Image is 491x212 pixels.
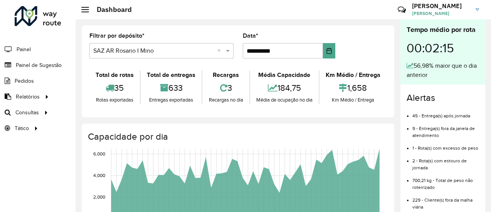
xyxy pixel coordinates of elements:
span: Consultas [15,109,39,117]
div: Média de ocupação no dia [252,96,317,104]
button: Choose Date [323,43,335,58]
span: Painel de Sugestão [16,61,62,69]
h3: [PERSON_NAME] [412,2,470,10]
div: Entregas exportadas [143,96,200,104]
text: 2,000 [93,194,105,199]
div: Média Capacidade [252,70,317,80]
div: Tempo médio por rota [407,25,479,35]
a: Contato Rápido [393,2,410,18]
li: 229 - Cliente(s) fora da malha viária [412,191,479,210]
li: 700,21 kg - Total de peso não roteirizado [412,171,479,191]
label: Data [243,31,258,40]
span: Clear all [217,46,224,55]
div: 35 [91,80,138,96]
div: 1,658 [321,80,385,96]
div: Recargas [204,70,247,80]
div: 3 [204,80,247,96]
div: Rotas exportadas [91,96,138,104]
div: Km Médio / Entrega [321,70,385,80]
span: Relatórios [16,93,40,101]
div: Total de rotas [91,70,138,80]
span: [PERSON_NAME] [412,10,470,17]
label: Filtrar por depósito [89,31,145,40]
text: 4,000 [93,173,105,178]
span: Tático [15,124,29,132]
h4: Alertas [407,92,479,103]
h4: Capacidade por dia [88,131,387,142]
div: Km Médio / Entrega [321,96,385,104]
text: 6,000 [93,151,105,156]
div: 56,98% maior que o dia anterior [407,61,479,80]
span: Painel [17,45,31,53]
li: 45 - Entrega(s) após jornada [412,107,479,119]
div: 633 [143,80,200,96]
span: Pedidos [15,77,34,85]
div: Total de entregas [143,70,200,80]
div: 00:02:15 [407,35,479,61]
li: 1 - Rota(s) com excesso de peso [412,139,479,152]
h2: Dashboard [89,5,132,14]
div: Recargas no dia [204,96,247,104]
li: 2 - Rota(s) com estouro de jornada [412,152,479,171]
div: 184,75 [252,80,317,96]
li: 9 - Entrega(s) fora da janela de atendimento [412,119,479,139]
